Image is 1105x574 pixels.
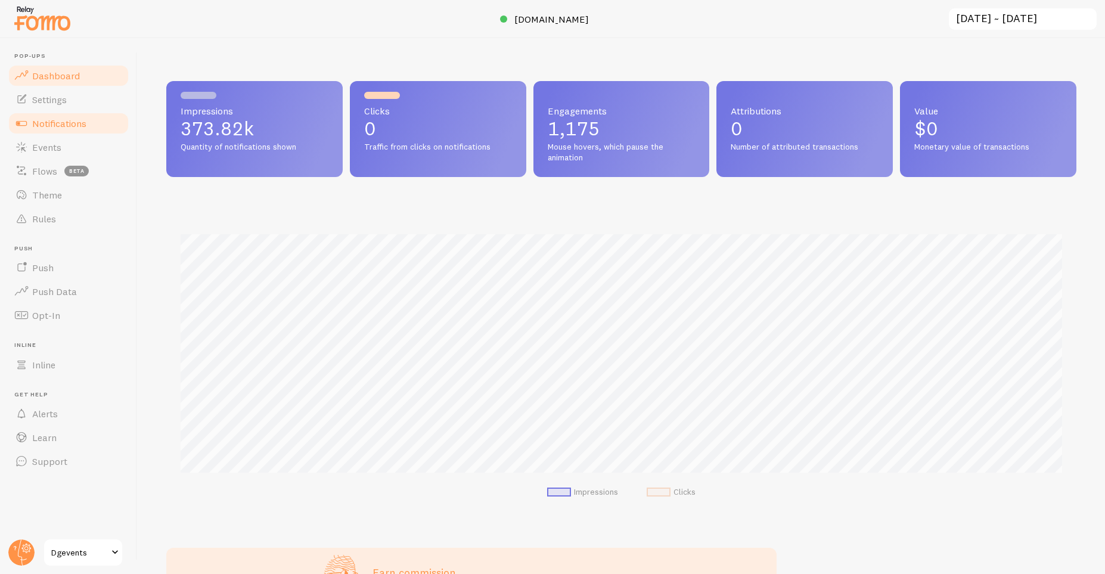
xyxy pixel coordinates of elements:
[364,142,512,153] span: Traffic from clicks on notifications
[548,142,696,163] span: Mouse hovers, which pause the animation
[32,189,62,201] span: Theme
[548,106,696,116] span: Engagements
[32,408,58,420] span: Alerts
[364,106,512,116] span: Clicks
[32,141,61,153] span: Events
[731,106,879,116] span: Attributions
[647,487,696,498] li: Clicks
[51,545,108,560] span: Dgevents
[181,106,328,116] span: Impressions
[13,3,72,33] img: fomo-relay-logo-orange.svg
[32,286,77,297] span: Push Data
[7,135,130,159] a: Events
[32,309,60,321] span: Opt-In
[7,303,130,327] a: Opt-In
[32,94,67,106] span: Settings
[548,119,696,138] p: 1,175
[7,207,130,231] a: Rules
[914,106,1062,116] span: Value
[7,449,130,473] a: Support
[7,280,130,303] a: Push Data
[7,88,130,111] a: Settings
[32,432,57,443] span: Learn
[32,359,55,371] span: Inline
[7,64,130,88] a: Dashboard
[32,213,56,225] span: Rules
[731,119,879,138] p: 0
[364,119,512,138] p: 0
[7,426,130,449] a: Learn
[32,165,57,177] span: Flows
[64,166,89,176] span: beta
[181,119,328,138] p: 373.82k
[7,402,130,426] a: Alerts
[7,111,130,135] a: Notifications
[914,117,938,140] span: $0
[14,391,130,399] span: Get Help
[32,455,67,467] span: Support
[914,142,1062,153] span: Monetary value of transactions
[7,353,130,377] a: Inline
[14,342,130,349] span: Inline
[14,245,130,253] span: Push
[7,256,130,280] a: Push
[43,538,123,567] a: Dgevents
[547,487,618,498] li: Impressions
[32,262,54,274] span: Push
[14,52,130,60] span: Pop-ups
[731,142,879,153] span: Number of attributed transactions
[7,159,130,183] a: Flows beta
[32,117,86,129] span: Notifications
[181,142,328,153] span: Quantity of notifications shown
[32,70,80,82] span: Dashboard
[7,183,130,207] a: Theme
